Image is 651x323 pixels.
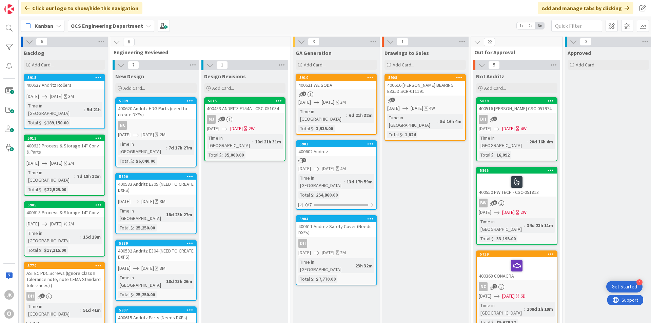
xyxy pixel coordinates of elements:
div: 400627 Andritz Rollers [24,81,104,89]
a: 5865400550 PW TECH - CSC-051813BW[DATE][DATE]2WTime in [GEOGRAPHIC_DATA]:34d 23h 11mTotal $:33,19... [476,167,557,245]
span: 3x [535,22,544,29]
div: 5d 16h 4m [438,118,463,125]
div: 5910 [296,75,376,81]
div: 5905 [27,203,104,207]
span: Add Card... [484,85,506,91]
a: 5904400611 Andritz Safety Cover (Needs DXFs)DH[DATE][DATE]2MTime in [GEOGRAPHIC_DATA]:23h 32mTota... [296,215,377,285]
span: Add Card... [212,85,234,91]
span: [DATE] [230,125,243,132]
div: Total $ [118,224,133,231]
div: 5910400621 WE SODA [296,75,376,89]
span: [DATE] [322,249,334,256]
div: Time in [GEOGRAPHIC_DATA] [479,218,524,233]
span: : [313,275,314,283]
div: 5815 [208,99,285,103]
span: 3 [308,38,319,46]
div: Time in [GEOGRAPHIC_DATA] [298,108,346,123]
div: 400615 Andritz Parts (Needs DXFs) [116,313,196,322]
div: O [4,309,14,319]
div: 5913 [24,135,104,141]
span: [DATE] [298,165,311,172]
span: : [84,106,85,113]
span: [DATE] [207,125,219,132]
span: [DATE] [298,99,311,106]
a: 5915400627 Andritz Rollers[DATE][DATE]3MTime in [GEOGRAPHIC_DATA]:5d 21hTotal $:$189,150.00 [24,74,105,129]
div: 400621 WE SODA [296,81,376,89]
div: 2W [249,125,255,132]
div: Time in [GEOGRAPHIC_DATA] [207,134,252,149]
div: 5901400602 Andritz [296,141,376,156]
div: 5908 [385,75,465,81]
span: [DATE] [26,160,39,167]
span: [DATE] [118,131,131,138]
div: NC [116,121,196,130]
div: Total $ [298,275,313,283]
div: Click our logo to show/hide this navigation [21,2,142,14]
div: 5815400483 ANDRITZ E154A= CSC-051034 [205,98,285,113]
div: 108d 1h 19m [525,305,555,313]
div: Time in [GEOGRAPHIC_DATA] [118,207,163,222]
span: : [133,157,134,165]
div: 23h 32m [354,262,374,269]
div: 10d 21h 31m [253,138,283,145]
div: DH [298,239,307,248]
a: 5839400516 [PERSON_NAME] CSC-051974DH[DATE][DATE]4WTime in [GEOGRAPHIC_DATA]:20d 16h 4mTotal $:16... [476,97,557,161]
div: 5905400613 Process & Storage 14" Conv [24,202,104,217]
div: $189,150.00 [42,119,70,126]
span: : [41,246,42,254]
span: [DATE] [141,198,154,205]
div: DH [296,239,376,248]
span: : [41,186,42,193]
span: 4 [302,92,306,96]
div: BW [477,199,557,207]
div: DH [479,115,488,124]
div: DH [477,115,557,124]
div: 5915400627 Andritz Rollers [24,75,104,89]
span: 1 [391,98,395,102]
span: [DATE] [322,99,334,106]
span: [DATE] [322,165,334,172]
span: : [494,151,495,159]
span: 5 [493,200,497,205]
div: Total $ [207,151,222,159]
div: 5905 [24,202,104,208]
div: 3M [340,99,346,106]
span: 1 [216,61,228,69]
div: 5909400620 Andritz HDG Parts (need to create DXFs) [116,98,196,119]
div: 5815 [205,98,285,104]
div: 7d 18h 12m [75,173,102,180]
div: 5839400516 [PERSON_NAME] CSC-051974 [477,98,557,113]
div: 2M [68,220,74,227]
div: 5719400368 CONAGRA [477,251,557,280]
div: 4W [520,125,527,132]
span: : [222,151,223,159]
div: Time in [GEOGRAPHIC_DATA] [26,169,74,184]
div: 6d 21h 32m [347,112,374,119]
div: 5904 [296,216,376,222]
a: 5909400620 Andritz HDG Parts (need to create DXFs)NC[DATE][DATE]2MTime in [GEOGRAPHIC_DATA]:7d 17... [115,97,197,167]
span: 8 [123,38,135,46]
span: New Design [115,73,144,80]
div: 5908400616 [PERSON_NAME] BEARING E335D SCR-011191 [385,75,465,96]
span: 0/7 [305,201,312,208]
span: : [166,144,167,152]
div: 2M [340,249,346,256]
div: $7,770.00 [314,275,337,283]
div: 13d 17h 59m [345,178,374,185]
b: OCS Engineering Department [71,22,143,29]
a: 5889400582 Andritz E304 (NEED TO CREATE DXFS)[DATE][DATE]3MTime in [GEOGRAPHIC_DATA]:18d 23h 26mT... [115,240,197,301]
span: : [524,222,525,229]
div: 3M [160,265,165,272]
span: Drawings to Sales [384,49,429,56]
div: 5915 [24,75,104,81]
div: MJ [205,115,285,124]
div: 18d 23h 27m [164,211,194,218]
div: Time in [GEOGRAPHIC_DATA] [26,303,80,318]
div: NC [479,282,488,291]
div: Total $ [479,235,494,242]
div: 5909 [116,98,196,104]
div: 20d 16h 4m [528,138,555,145]
div: Total $ [298,125,313,132]
span: [DATE] [26,220,39,227]
div: Total $ [26,119,41,126]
